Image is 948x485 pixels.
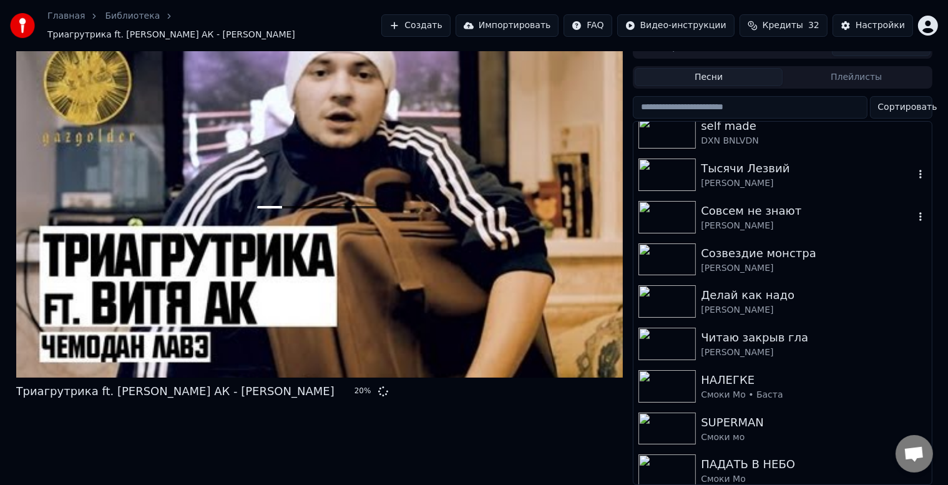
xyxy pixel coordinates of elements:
[856,19,905,32] div: Настройки
[701,135,926,147] div: DXN BNLVDN
[617,14,735,37] button: Видео-инструкции
[701,329,926,346] div: Читаю закрыв гла
[635,68,783,86] button: Песни
[701,202,914,220] div: Совсем не знают
[354,386,373,396] div: 20 %
[701,287,926,304] div: Делай как надо
[701,389,926,401] div: Смоки Мо • Баста
[381,14,450,37] button: Создать
[16,383,335,400] div: Триагрутрика ft. [PERSON_NAME] АК - [PERSON_NAME]
[701,117,926,135] div: self made
[105,10,160,22] a: Библиотека
[896,435,933,473] div: Открытый чат
[10,13,35,38] img: youka
[701,220,914,232] div: [PERSON_NAME]
[763,19,803,32] span: Кредиты
[833,14,913,37] button: Настройки
[701,262,926,275] div: [PERSON_NAME]
[456,14,559,37] button: Импортировать
[564,14,612,37] button: FAQ
[701,160,914,177] div: Тысячи Лезвий
[878,101,937,114] span: Сортировать
[47,10,85,22] a: Главная
[47,10,381,41] nav: breadcrumb
[701,304,926,316] div: [PERSON_NAME]
[740,14,828,37] button: Кредиты32
[783,68,931,86] button: Плейлисты
[701,346,926,359] div: [PERSON_NAME]
[47,29,295,41] span: Триагрутрика ft. [PERSON_NAME] АК - [PERSON_NAME]
[701,177,914,190] div: [PERSON_NAME]
[701,245,926,262] div: Созвездие монстра
[808,19,819,32] span: 32
[701,371,926,389] div: НАЛЕГКЕ
[701,456,926,473] div: ПАДАТЬ В НЕБО
[701,414,926,431] div: SUPERMAN
[701,431,926,444] div: Смоки мо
